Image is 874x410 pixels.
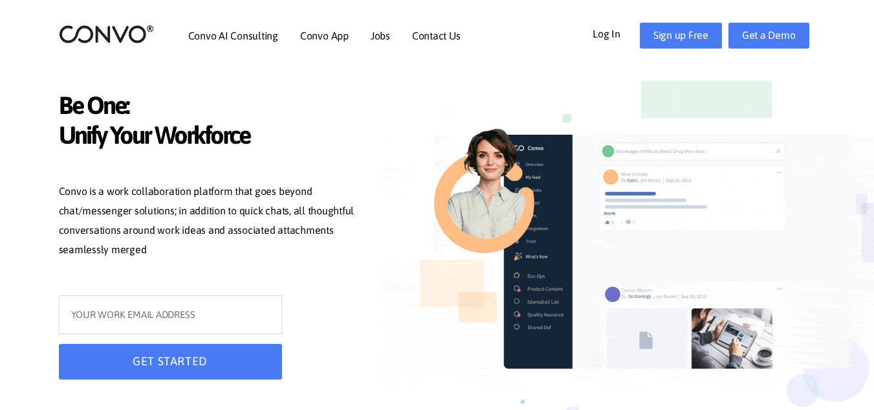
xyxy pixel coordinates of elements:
[593,23,640,43] a: Log In
[188,30,278,41] a: Convo AI Consulting
[300,30,349,41] a: Convo App
[59,344,282,380] button: GET STARTED
[728,23,809,49] a: Get a Demo
[371,30,390,41] a: Jobs
[59,120,363,154] span: Unify Your Workforce
[59,295,282,334] input: YOUR WORK EMAIL ADDRESS
[412,30,461,41] a: Contact Us
[59,24,154,44] img: logo_2.png
[59,182,363,262] p: Convo is a work collaboration platform that goes beyond chat/messenger solutions; in addition to ...
[59,91,363,124] span: Be One:
[640,23,722,49] a: Sign up Free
